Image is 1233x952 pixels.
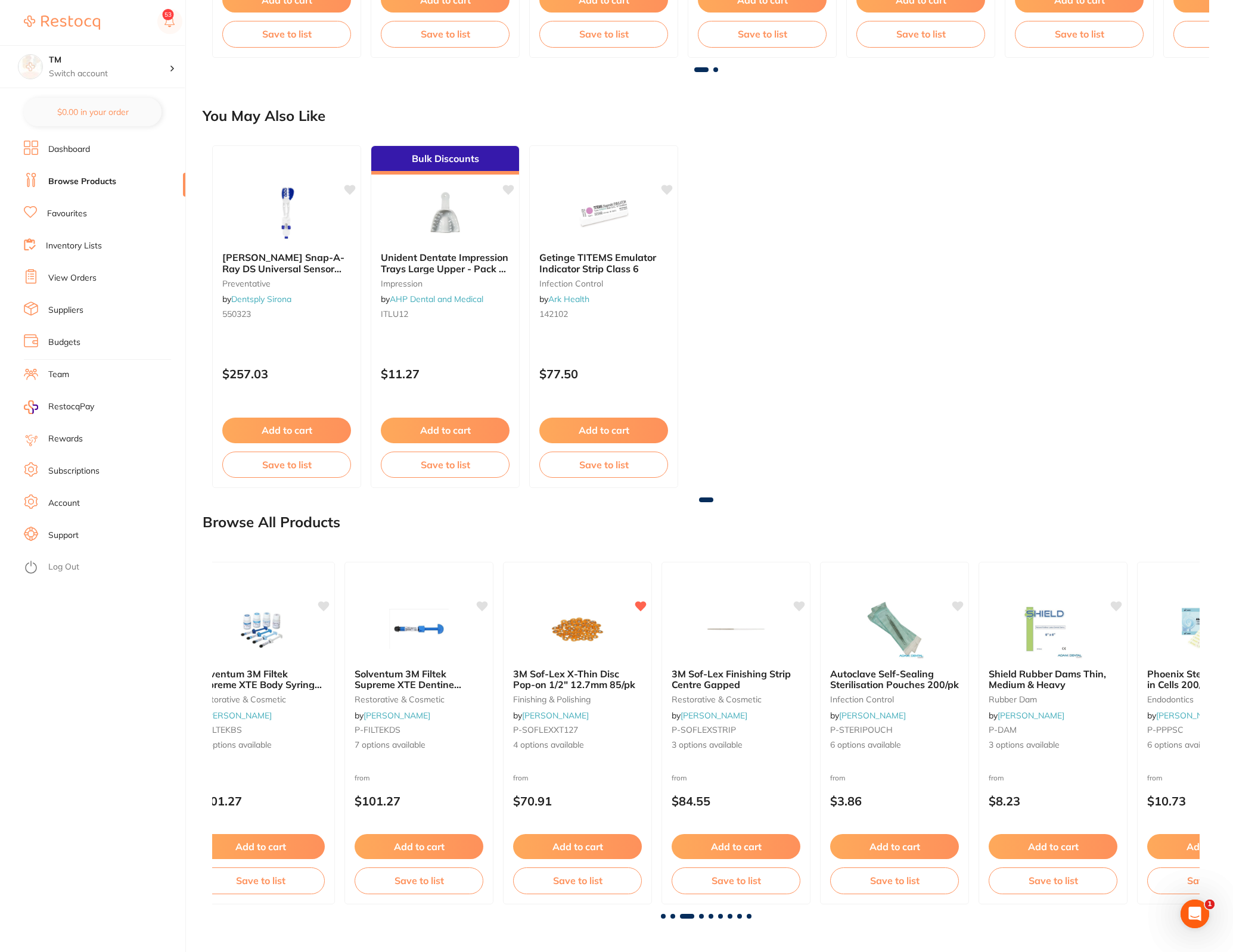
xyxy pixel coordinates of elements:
[381,309,510,319] small: ITLU12
[196,668,325,702] span: Solventum 3M Filtek Supreme XTE Body Syringes 4g
[355,867,483,894] button: Save to list
[355,724,400,735] span: P-FILTEKDS
[47,208,87,220] a: Favourites
[203,514,340,531] h2: Browse All Products
[989,668,1106,690] span: Shield Rubber Dams Thin, Medium & Heavy
[48,272,97,284] a: View Orders
[222,599,299,659] img: Solventum 3M Filtek Supreme XTE Body Syringes 4g
[18,55,42,79] img: TM
[672,867,800,894] button: Save to list
[672,834,800,859] button: Add to cart
[196,710,272,721] span: by
[697,599,775,659] img: 3M Sof-Lex Finishing Strip Centre Gapped
[681,710,747,721] a: [PERSON_NAME]
[48,561,79,573] a: Log Out
[672,668,800,690] b: 3M Sof-Lex Finishing Strip Centre Gapped
[48,465,100,477] a: Subscriptions
[222,452,351,478] button: Save to list
[989,794,1117,808] p: $8.23
[672,739,800,751] span: 3 options available
[830,668,959,690] b: Autoclave Self-Sealing Sterilisation Pouches 200/pk
[49,68,169,80] p: Switch account
[355,773,370,782] span: from
[539,452,668,478] button: Save to list
[390,294,483,304] a: AHP Dental and Medical
[1147,724,1184,735] span: P-PPPSC
[196,834,325,859] button: Add to cart
[222,279,351,288] small: preventative
[539,21,668,47] button: Save to list
[830,724,893,735] span: P-STERIPOUCH
[1147,773,1163,782] span: from
[513,773,529,782] span: from
[998,710,1064,721] a: [PERSON_NAME]
[196,794,325,808] p: $101.27
[513,710,589,721] span: by
[222,367,351,381] p: $257.03
[49,54,169,66] h4: TM
[830,834,959,859] button: Add to cart
[1156,710,1223,721] a: [PERSON_NAME]
[381,452,510,478] button: Save to list
[522,710,589,721] a: [PERSON_NAME]
[248,183,325,242] img: Rinn Snap-A-Ray DS Universal Sensor Holder 3-pack
[989,695,1117,704] small: rubber dam
[48,530,79,542] a: Support
[539,294,589,304] span: by
[672,695,800,704] small: restorative & cosmetic
[24,400,38,414] img: RestocqPay
[406,183,484,242] img: Unident Dentate Impression Trays Large Upper - Pack of 12
[222,252,351,274] b: Rinn Snap-A-Ray DS Universal Sensor Holder 3-pack
[231,294,291,304] a: Dentsply Sirona
[989,668,1117,690] b: Shield Rubber Dams Thin, Medium & Heavy
[381,252,510,274] b: Unident Dentate Impression Trays Large Upper - Pack of 12
[830,668,959,690] span: Autoclave Self-Sealing Sterilisation Pouches 200/pk
[672,794,800,808] p: $84.55
[205,710,272,721] a: [PERSON_NAME]
[355,794,483,808] p: $101.27
[830,794,959,808] p: $3.86
[48,176,116,188] a: Browse Products
[989,867,1117,894] button: Save to list
[698,21,827,47] button: Save to list
[672,668,791,690] span: 3M Sof-Lex Finishing Strip Centre Gapped
[830,739,959,751] span: 6 options available
[222,21,351,47] button: Save to list
[48,337,80,349] a: Budgets
[539,418,668,443] button: Add to cart
[513,695,642,704] small: finishing & polishing
[196,695,325,704] small: restorative & cosmetic
[839,710,906,721] a: [PERSON_NAME]
[48,304,83,316] a: Suppliers
[355,834,483,859] button: Add to cart
[355,695,483,704] small: restorative & cosmetic
[381,294,483,304] span: by
[513,724,578,735] span: P-SOFLEXXT127
[48,369,69,381] a: Team
[355,739,483,751] span: 7 options available
[565,183,642,242] img: Getinge TITEMS Emulator Indicator Strip Class 6
[539,252,668,274] b: Getinge TITEMS Emulator Indicator Strip Class 6
[539,599,616,659] img: 3M Sof-Lex X-Thin Disc Pop-on 1/2" 12.7mm 85/pk
[381,279,510,288] small: impression
[48,433,83,445] a: Rewards
[196,724,242,735] span: P-FILTEKBS
[513,834,642,859] button: Add to cart
[513,668,635,690] span: 3M Sof-Lex X-Thin Disc Pop-on 1/2" 12.7mm 85/pk
[830,695,959,704] small: infection control
[381,21,510,47] button: Save to list
[203,108,325,125] h2: You May Also Like
[48,144,90,155] a: Dashboard
[672,724,736,735] span: P-SOFLEXSTRIP
[513,794,642,808] p: $70.91
[46,240,102,252] a: Inventory Lists
[355,668,461,702] span: Solventum 3M Filtek Supreme XTE Dentine Syringes 4g
[371,146,519,175] div: Bulk Discounts
[830,867,959,894] button: Save to list
[989,773,1004,782] span: from
[380,599,458,659] img: Solventum 3M Filtek Supreme XTE Dentine Syringes 4g
[1181,900,1209,928] iframe: Intercom live chat
[856,599,933,659] img: Autoclave Self-Sealing Sterilisation Pouches 200/pk
[830,773,846,782] span: from
[381,418,510,443] button: Add to cart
